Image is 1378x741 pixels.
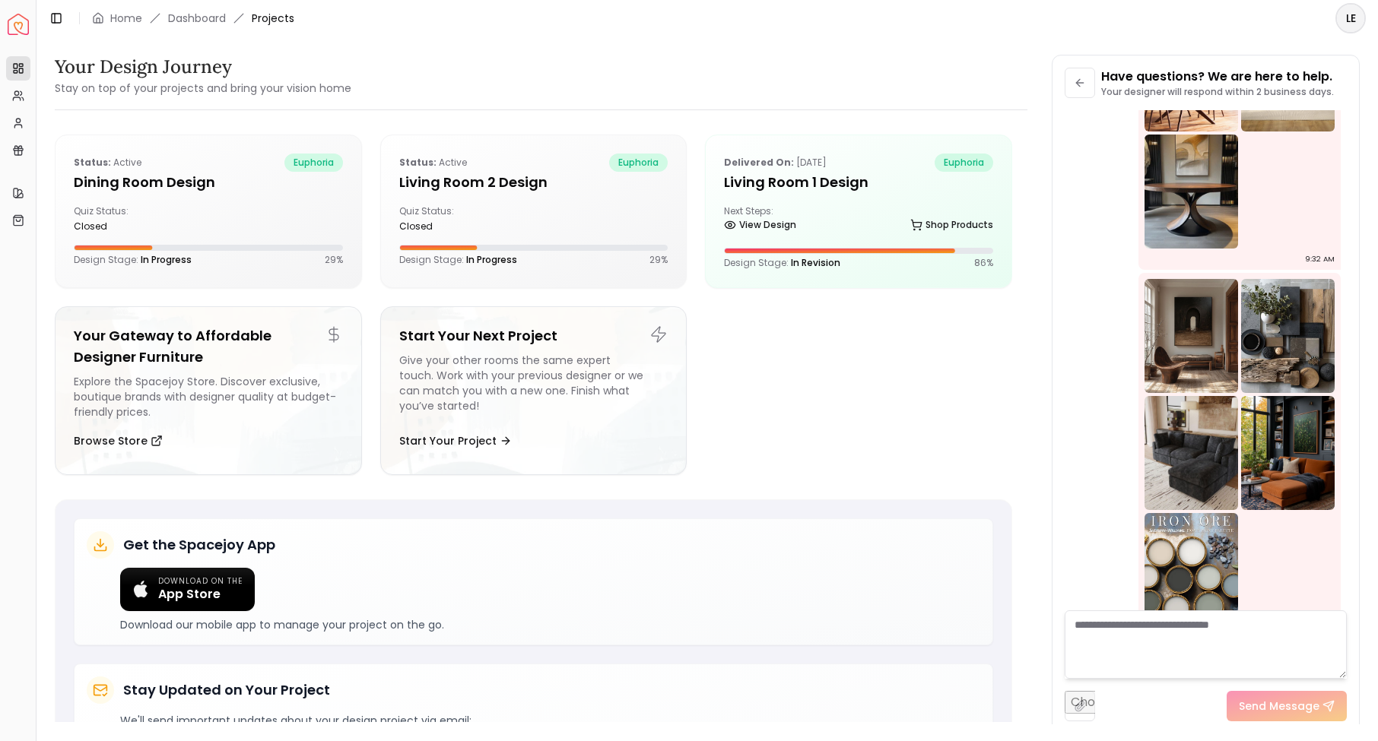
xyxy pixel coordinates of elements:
[399,156,437,169] b: Status:
[1305,252,1335,267] div: 9:32 AM
[1145,279,1238,393] img: Chat Image
[399,325,668,347] h5: Start Your Next Project
[74,374,343,420] div: Explore the Spacejoy Store. Discover exclusive, boutique brands with designer quality at budget-f...
[252,11,294,26] span: Projects
[132,581,149,597] img: Apple logo
[791,256,840,269] span: In Revision
[74,154,141,172] p: active
[935,154,993,172] span: euphoria
[120,568,255,611] a: Download on the App Store
[74,220,202,233] div: closed
[158,587,243,602] span: App Store
[399,172,668,193] h5: Living Room 2 design
[399,205,528,233] div: Quiz Status:
[399,353,668,420] div: Give your other rooms the same expert touch. Work with your previous designer or we can match you...
[399,426,512,456] button: Start Your Project
[284,154,343,172] span: euphoria
[724,154,827,172] p: [DATE]
[466,253,517,266] span: In Progress
[910,214,993,236] a: Shop Products
[1101,86,1334,98] p: Your designer will respond within 2 business days.
[74,172,343,193] h5: Dining Room design
[974,257,993,269] p: 86 %
[141,253,192,266] span: In Progress
[1145,513,1238,627] img: Chat Image
[724,214,796,236] a: View Design
[399,154,467,172] p: active
[120,713,980,728] p: We'll send important updates about your design project via email:
[55,55,351,79] h3: Your Design Journey
[168,11,226,26] a: Dashboard
[55,306,362,475] a: Your Gateway to Affordable Designer FurnitureExplore the Spacejoy Store. Discover exclusive, bout...
[110,11,142,26] a: Home
[399,254,517,266] p: Design Stage:
[724,257,840,269] p: Design Stage:
[1241,279,1335,393] img: Chat Image
[74,325,343,368] h5: Your Gateway to Affordable Designer Furniture
[1335,3,1366,33] button: LE
[123,679,330,701] h5: Stay Updated on Your Project
[74,156,111,169] b: Status:
[325,254,343,266] p: 29 %
[158,577,243,587] span: Download on the
[380,306,687,475] a: Start Your Next ProjectGive your other rooms the same expert touch. Work with your previous desig...
[724,156,794,169] b: Delivered on:
[1145,135,1238,249] img: Chat Image
[1101,68,1334,86] p: Have questions? We are here to help.
[74,254,192,266] p: Design Stage:
[1337,5,1364,32] span: LE
[1145,396,1238,510] img: Chat Image
[74,205,202,233] div: Quiz Status:
[120,617,980,632] p: Download our mobile app to manage your project on the go.
[123,534,275,556] h5: Get the Spacejoy App
[724,205,993,236] div: Next Steps:
[74,426,163,456] button: Browse Store
[649,254,668,266] p: 29 %
[724,172,993,193] h5: Living Room 1 design
[8,14,29,35] img: Spacejoy Logo
[399,220,528,233] div: closed
[92,11,294,26] nav: breadcrumb
[609,154,668,172] span: euphoria
[55,81,351,96] small: Stay on top of your projects and bring your vision home
[8,14,29,35] a: Spacejoy
[1241,396,1335,510] img: Chat Image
